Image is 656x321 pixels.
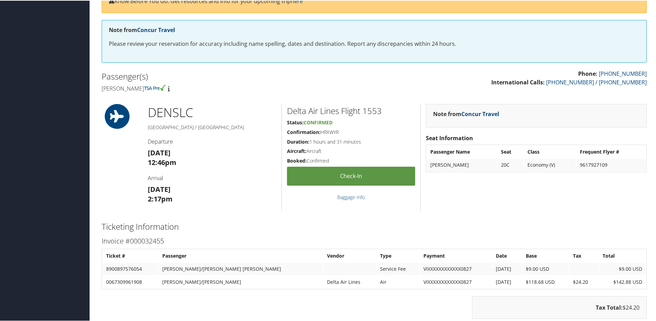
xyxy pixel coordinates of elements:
[148,194,173,203] strong: 2:17pm
[287,138,309,144] strong: Duration:
[148,184,171,193] strong: [DATE]
[148,103,276,121] h1: DEN SLC
[427,145,497,157] th: Passenger Name
[427,158,497,170] td: [PERSON_NAME]
[287,104,415,116] h2: Delta Air Lines Flight 1553
[287,166,415,185] a: Check-in
[304,118,332,125] span: Confirmed
[492,249,522,261] th: Date
[522,262,569,275] td: $9.00 USD
[287,118,304,125] strong: Status:
[148,157,176,166] strong: 12:46pm
[599,275,646,288] td: $142.88 USD
[492,262,522,275] td: [DATE]
[103,275,158,288] td: 0067309961908
[103,249,158,261] th: Ticket #
[287,138,415,145] h5: 1 hours and 31 minutes
[491,78,545,85] strong: International Calls:
[102,236,647,245] h3: Invoice #000032455
[433,110,499,117] strong: Note from
[578,69,597,77] strong: Phone:
[546,78,647,85] a: [PHONE_NUMBER] / [PHONE_NUMBER]
[337,193,365,200] a: Baggage Info
[109,25,175,33] strong: Note from
[570,275,598,288] td: $24.20
[287,128,320,135] strong: Confirmation:
[420,262,492,275] td: VIXXXXXXXXXXXX0827
[498,145,523,157] th: Seat
[420,249,492,261] th: Payment
[492,275,522,288] td: [DATE]
[159,275,322,288] td: [PERSON_NAME]/[PERSON_NAME]
[570,249,598,261] th: Tax
[148,137,276,145] h4: Departure
[109,39,639,48] p: Please review your reservation for accuracy including name spelling, dates and destination. Repor...
[524,145,576,157] th: Class
[377,275,419,288] td: Air
[324,275,376,288] td: Delta Air Lines
[522,249,569,261] th: Base
[324,249,376,261] th: Vendor
[102,220,647,232] h2: Ticketing Information
[159,249,322,261] th: Passenger
[148,174,276,181] h4: Arrival
[377,249,419,261] th: Type
[599,249,646,261] th: Total
[472,296,647,318] div: $24.20
[596,303,623,311] strong: Tax Total:
[420,275,492,288] td: VIXXXXXXXXXXXX0827
[599,262,646,275] td: $9.00 USD
[287,147,306,154] strong: Aircraft:
[148,147,171,157] strong: [DATE]
[576,145,646,157] th: Frequent Flyer #
[287,157,415,164] h5: Confirmed
[522,275,569,288] td: $118.68 USD
[426,134,473,141] strong: Seat Information
[287,147,415,154] h5: Aircraft
[148,123,276,130] h5: [GEOGRAPHIC_DATA] / [GEOGRAPHIC_DATA]
[576,158,646,170] td: 9617927109
[159,262,322,275] td: [PERSON_NAME]/[PERSON_NAME] [PERSON_NAME]
[287,128,415,135] h5: HRXWYR
[377,262,419,275] td: Service Fee
[102,84,369,92] h4: [PERSON_NAME]
[524,158,576,170] td: Economy (V)
[103,262,158,275] td: 8900897576054
[137,25,175,33] a: Concur Travel
[102,70,369,82] h2: Passenger(s)
[599,69,647,77] a: [PHONE_NUMBER]
[144,84,166,90] img: tsa-precheck.png
[498,158,523,170] td: 20C
[461,110,499,117] a: Concur Travel
[287,157,307,163] strong: Booked:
